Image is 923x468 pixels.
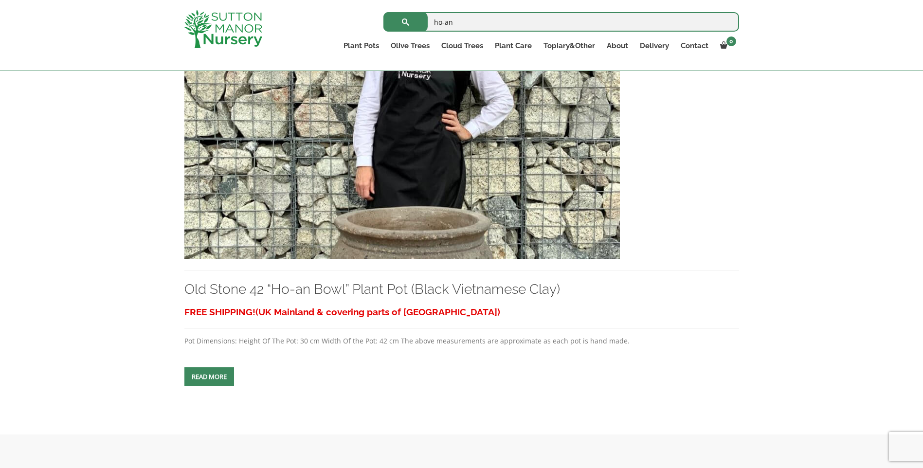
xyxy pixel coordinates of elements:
[383,12,739,32] input: Search...
[338,39,385,53] a: Plant Pots
[255,306,500,317] span: (UK Mainland & covering parts of [GEOGRAPHIC_DATA])
[601,39,634,53] a: About
[184,367,234,386] a: Read more
[184,10,262,48] img: logo
[435,39,489,53] a: Cloud Trees
[675,39,714,53] a: Contact
[385,39,435,53] a: Olive Trees
[489,39,538,53] a: Plant Care
[184,303,739,347] div: Pot Dimensions: Height Of The Pot: 30 cm Width Of the Pot: 42 cm The above measurements are appro...
[726,36,736,46] span: 0
[184,50,620,259] img: Old Stone 42 "Ho-an Bowl" Plant Pot (Black Vietnamese Clay) - WhatsApp Image 2023 09 28 at 09.46....
[538,39,601,53] a: Topiary&Other
[184,149,620,158] a: Old Stone 42 "Ho-an Bowl" Plant Pot (Black Vietnamese Clay)
[184,303,739,321] h3: FREE SHIPPING!
[714,39,739,53] a: 0
[184,281,560,297] a: Old Stone 42 “Ho-an Bowl” Plant Pot (Black Vietnamese Clay)
[634,39,675,53] a: Delivery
